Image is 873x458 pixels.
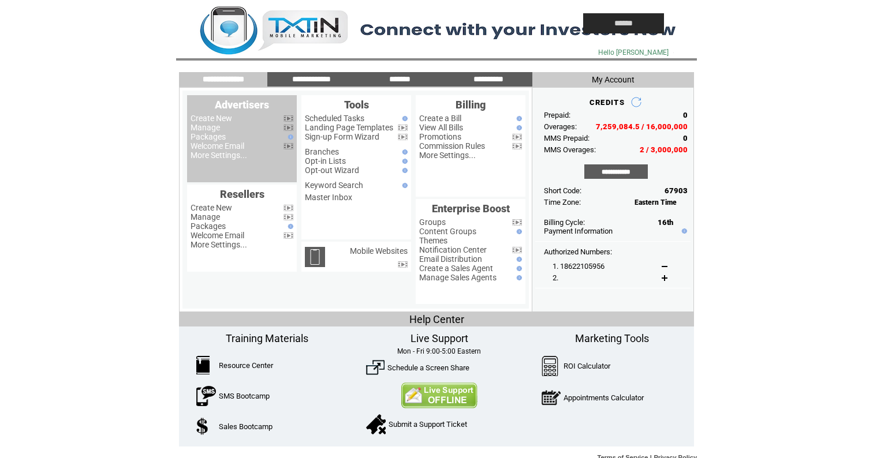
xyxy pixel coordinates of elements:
a: ROI Calculator [564,362,610,370]
span: Help Center [409,313,464,325]
img: help.gif [514,266,522,271]
span: MMS Overages: [544,145,596,154]
a: Groups [419,217,446,227]
a: Commission Rules [419,141,485,151]
a: Sales Bootcamp [219,422,273,431]
img: video.png [283,143,293,149]
a: Opt-in Lists [305,156,346,166]
span: Advertisers [215,99,269,111]
span: 2 / 3,000,000 [640,145,688,154]
span: My Account [592,75,635,84]
span: 0 [683,134,688,142]
a: View All Bills [419,123,463,132]
a: Packages [191,132,226,141]
img: SMSBootcamp.png [196,386,216,406]
img: video.png [398,134,408,140]
a: Create New [191,203,232,212]
img: AppointmentCalc.png [542,388,561,408]
a: Content Groups [419,227,476,236]
a: Scheduled Tasks [305,114,364,123]
a: Manage [191,212,220,222]
img: video.png [512,247,522,253]
img: video.png [398,261,408,268]
a: Manage Sales Agents [419,273,497,282]
a: Mobile Websites [350,246,408,256]
a: Branches [305,147,339,156]
a: Create a Sales Agent [419,264,493,273]
span: Tools [344,99,369,111]
img: help.gif [679,228,687,234]
a: Email Distribution [419,254,482,264]
span: 2. [553,273,558,282]
span: Eastern Time [635,198,677,207]
img: help.gif [514,229,522,234]
a: More Settings... [191,240,247,249]
span: Live Support [411,332,468,344]
a: Create New [191,114,232,123]
img: Contact Us [401,382,477,408]
img: help.gif [400,116,408,121]
span: Training Materials [226,332,308,344]
a: More Settings... [419,151,476,160]
img: help.gif [400,168,408,173]
span: Billing Cycle: [544,218,585,227]
span: Marketing Tools [575,332,649,344]
a: Keyword Search [305,181,363,190]
img: video.png [512,219,522,226]
img: help.gif [285,224,293,229]
span: Short Code: [544,186,581,195]
span: 67903 [665,186,688,195]
span: Authorized Numbers: [544,247,612,256]
a: Packages [191,222,226,231]
img: SupportTicket.png [366,414,386,434]
a: Payment Information [544,227,613,235]
img: help.gif [514,275,522,280]
span: Hello [PERSON_NAME] [598,48,669,57]
img: help.gif [400,183,408,188]
a: Welcome Email [191,141,244,151]
a: Promotions [419,132,461,141]
span: Prepaid: [544,111,570,119]
span: 16th [658,218,673,227]
a: Schedule a Screen Share [387,363,469,372]
a: Submit a Support Ticket [389,420,467,429]
img: video.png [283,115,293,122]
img: help.gif [514,116,522,121]
span: MMS Prepaid: [544,134,590,142]
a: Master Inbox [305,193,352,202]
a: SMS Bootcamp [219,392,270,400]
img: help.gif [514,257,522,262]
span: Overages: [544,122,577,131]
img: video.png [283,232,293,239]
img: video.png [283,205,293,211]
a: Notification Center [419,245,487,254]
span: 0 [683,111,688,119]
img: video.png [512,134,522,140]
a: Landing Page Templates [305,123,393,132]
img: help.gif [400,159,408,164]
img: SalesBootcamp.png [196,418,210,435]
a: More Settings... [191,151,247,160]
img: help.gif [514,125,522,130]
img: ResourceCenter.png [196,356,210,374]
img: mobile-websites.png [305,247,325,267]
span: Enterprise Boost [432,202,510,215]
a: Themes [419,236,447,245]
span: 7,259,084.5 / 16,000,000 [596,122,688,131]
img: video.png [283,214,293,220]
a: Welcome Email [191,231,244,240]
a: Create a Bill [419,114,461,123]
span: Billing [456,99,486,111]
a: Resource Center [219,361,273,370]
img: video.png [283,125,293,131]
a: Sign-up Form Wizard [305,132,379,141]
span: Mon - Fri 9:00-5:00 Eastern [397,347,481,355]
a: Opt-out Wizard [305,166,359,175]
a: Appointments Calculator [564,393,644,402]
span: 1. 18622105956 [553,262,605,271]
img: help.gif [400,149,408,155]
img: video.png [398,125,408,131]
img: video.png [512,143,522,149]
a: Manage [191,123,220,132]
span: Resellers [220,188,264,200]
